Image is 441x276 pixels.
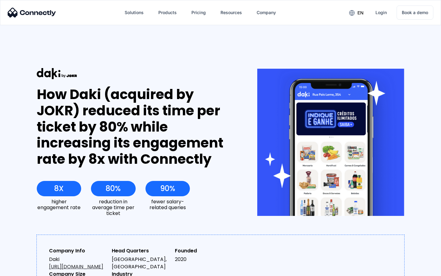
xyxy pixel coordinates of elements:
ul: Language list [12,265,37,274]
div: 80% [106,184,121,193]
div: Solutions [125,8,144,17]
img: Connectly Logo [8,8,56,17]
div: higher engagement rate [37,199,81,210]
div: Company Info [49,247,107,255]
div: reduction in average time per ticket [91,199,135,217]
div: Resources [221,8,242,17]
a: Pricing [187,5,211,20]
div: Pricing [191,8,206,17]
div: Daki [49,256,107,270]
div: Head Quarters [112,247,170,255]
aside: Language selected: English [6,265,37,274]
div: Founded [175,247,233,255]
div: en [357,9,364,17]
div: 2020 [175,256,233,263]
div: How Daki (acquired by JOKR) reduced its time per ticket by 80% while increasing its engagement ra... [37,86,235,167]
div: Products [158,8,177,17]
div: 90% [160,184,175,193]
div: Company [257,8,276,17]
a: Login [371,5,392,20]
a: Book a demo [397,6,433,20]
div: 8X [54,184,64,193]
div: Login [375,8,387,17]
div: [GEOGRAPHIC_DATA], [GEOGRAPHIC_DATA] [112,256,170,270]
div: fewer salary-related queries [145,199,190,210]
a: [URL][DOMAIN_NAME] [49,263,103,270]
